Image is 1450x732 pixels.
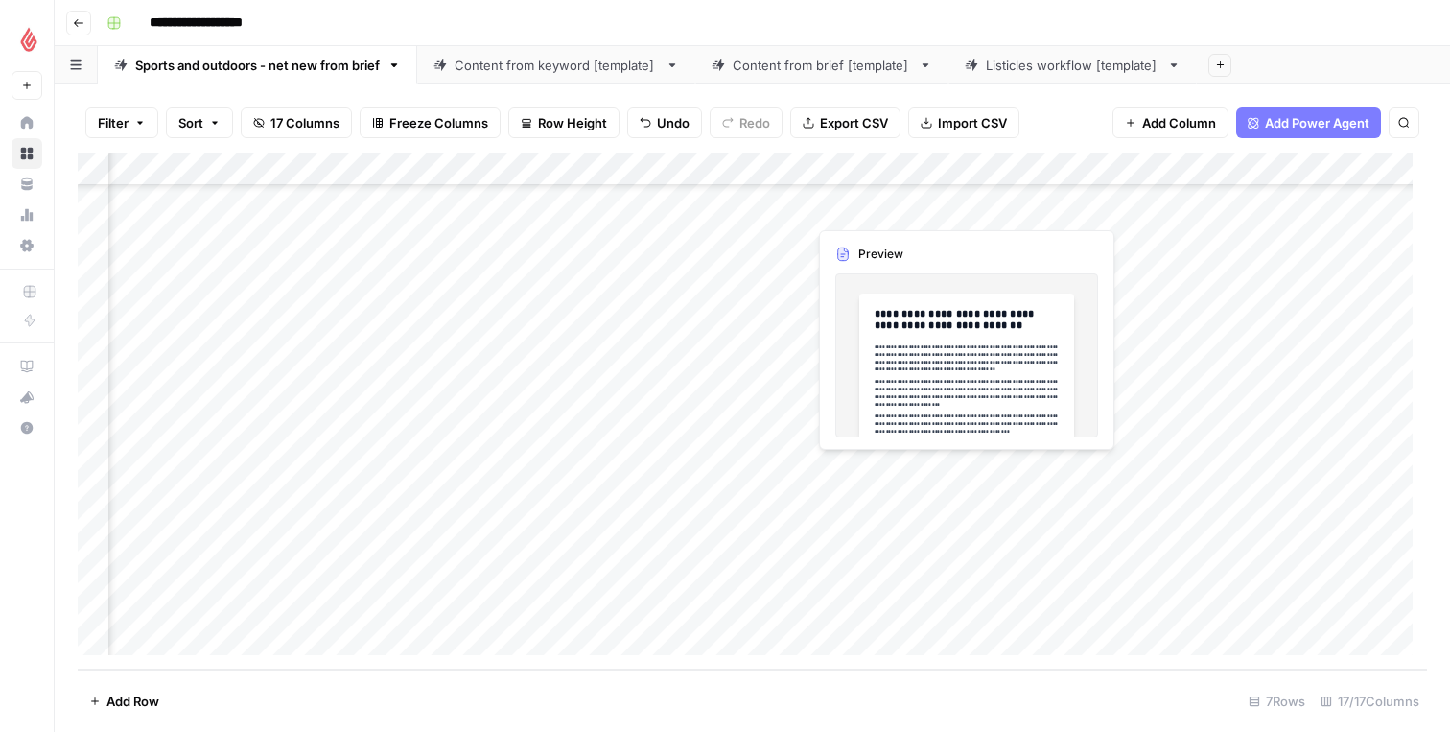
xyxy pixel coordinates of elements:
[78,686,171,717] button: Add Row
[12,351,42,382] a: AirOps Academy
[106,692,159,711] span: Add Row
[908,107,1019,138] button: Import CSV
[710,107,783,138] button: Redo
[508,107,620,138] button: Row Height
[12,22,46,57] img: Lightspeed Logo
[12,169,42,200] a: Your Data
[85,107,158,138] button: Filter
[270,113,339,132] span: 17 Columns
[241,107,352,138] button: 17 Columns
[790,107,900,138] button: Export CSV
[360,107,501,138] button: Freeze Columns
[12,230,42,261] a: Settings
[417,46,695,84] a: Content from keyword [template]
[12,413,42,443] button: Help + Support
[820,113,888,132] span: Export CSV
[12,15,42,63] button: Workspace: Lightspeed
[178,113,203,132] span: Sort
[12,138,42,169] a: Browse
[627,107,702,138] button: Undo
[739,113,770,132] span: Redo
[12,383,41,412] div: What's new?
[12,107,42,138] a: Home
[986,56,1159,75] div: Listicles workflow [template]
[389,113,488,132] span: Freeze Columns
[12,382,42,413] button: What's new?
[733,56,911,75] div: Content from brief [template]
[455,56,658,75] div: Content from keyword [template]
[1241,686,1313,717] div: 7 Rows
[1236,107,1381,138] button: Add Power Agent
[1112,107,1228,138] button: Add Column
[538,113,607,132] span: Row Height
[1313,686,1427,717] div: 17/17 Columns
[948,46,1197,84] a: Listicles workflow [template]
[1265,113,1369,132] span: Add Power Agent
[98,46,417,84] a: Sports and outdoors - net new from brief
[12,200,42,230] a: Usage
[657,113,690,132] span: Undo
[135,56,380,75] div: Sports and outdoors - net new from brief
[695,46,948,84] a: Content from brief [template]
[1142,113,1216,132] span: Add Column
[166,107,233,138] button: Sort
[938,113,1007,132] span: Import CSV
[98,113,129,132] span: Filter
